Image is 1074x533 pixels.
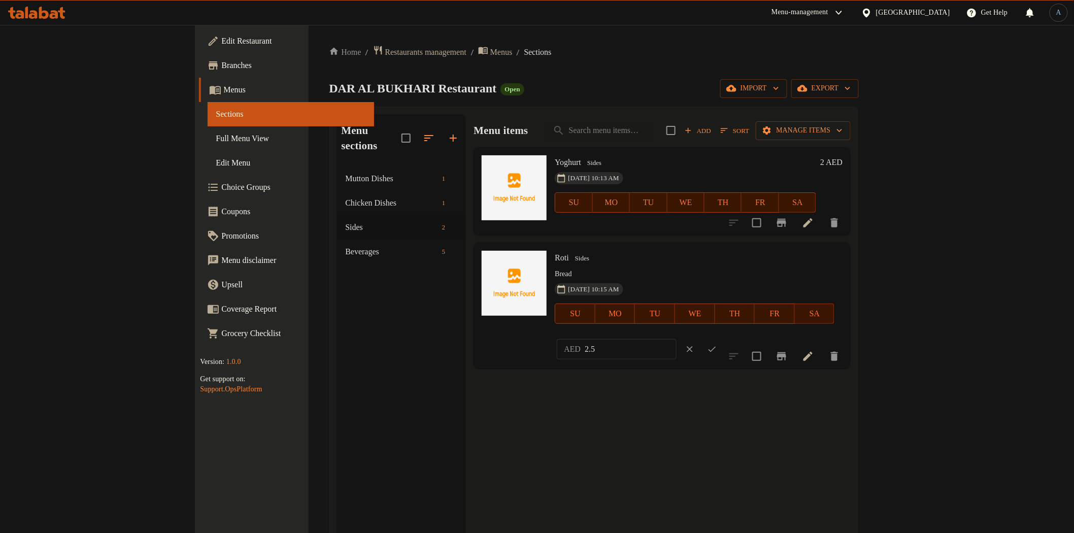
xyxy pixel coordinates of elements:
[438,223,450,232] span: 2
[221,206,366,218] span: Coupons
[199,224,374,248] a: Promotions
[221,279,366,291] span: Upsell
[438,247,450,257] span: 5
[583,157,606,169] div: Sides
[199,297,374,321] a: Coverage Report
[199,321,374,346] a: Grocery Checklist
[221,254,366,266] span: Menu disclaimer
[746,346,767,367] span: Select to update
[571,253,593,265] div: Sides
[221,59,366,72] span: Branches
[438,197,450,209] div: items
[337,191,465,215] div: Chicken Dishes1
[500,85,524,93] span: Open
[500,83,524,95] div: Open
[524,46,551,58] span: Sections
[200,375,245,383] span: Get support on:
[385,46,466,58] span: Restaurants management
[345,246,438,258] span: Beverages
[682,123,714,139] span: Add item
[704,192,742,213] button: TH
[438,221,450,234] div: items
[199,273,374,297] a: Upsell
[755,304,795,324] button: FR
[223,84,366,96] span: Menus
[769,344,794,369] button: Branch-specific-item
[802,350,814,362] a: Edit menu item
[482,155,547,220] img: Yoghurt
[208,151,374,175] a: Edit Menu
[759,307,791,321] span: FR
[555,304,595,324] button: SU
[337,162,465,268] nav: Menu sections
[555,268,834,281] p: Bread
[395,127,417,149] span: Select all sections
[559,307,591,321] span: SU
[516,46,520,58] li: /
[795,304,835,324] button: SA
[564,285,623,294] span: [DATE] 10:15 AM
[199,175,374,199] a: Choice Groups
[799,82,851,95] span: export
[597,195,626,210] span: MO
[208,102,374,126] a: Sections
[555,158,581,166] span: Yoghurt
[559,195,588,210] span: SU
[337,215,465,240] div: Sides2
[221,35,366,47] span: Edit Restaurant
[555,192,592,213] button: SU
[200,385,262,393] a: Support.OpsPlatform
[545,122,654,140] input: search
[478,45,513,59] a: Menus
[345,221,438,234] span: Sides
[822,211,847,235] button: delete
[719,307,751,321] span: TH
[438,246,450,258] div: items
[337,240,465,264] div: Beverages5
[876,7,950,18] div: [GEOGRAPHIC_DATA]
[216,157,366,169] span: Edit Menu
[799,307,831,321] span: SA
[571,253,593,264] span: Sides
[720,79,787,98] button: import
[329,82,496,95] span: DAR AL BUKHARI Restaurant
[675,304,715,324] button: WE
[679,307,711,321] span: WE
[718,123,752,139] button: Sort
[226,358,241,365] span: 1.0.0
[715,304,755,324] button: TH
[746,212,767,234] span: Select to update
[822,344,847,369] button: delete
[709,195,737,210] span: TH
[337,166,465,191] div: Mutton Dishes1
[221,303,366,315] span: Coverage Report
[474,123,528,138] h2: Menu items
[684,125,712,137] span: Add
[635,304,675,324] button: TU
[630,192,667,213] button: TU
[438,174,450,184] span: 1
[679,338,701,360] button: clear
[438,198,450,208] span: 1
[585,339,676,359] input: Please enter price
[682,123,714,139] button: Add
[199,248,374,273] a: Menu disclaimer
[373,45,466,59] a: Restaurants management
[564,174,623,183] span: [DATE] 10:13 AM
[345,173,438,185] span: Mutton Dishes
[701,338,723,360] button: ok
[783,195,812,210] span: SA
[756,121,851,140] button: Manage items
[742,192,779,213] button: FR
[721,125,749,137] span: Sort
[599,307,631,321] span: MO
[200,358,224,365] span: Version:
[199,199,374,224] a: Coupons
[199,78,374,102] a: Menus
[714,123,756,139] span: Sort items
[639,307,671,321] span: TU
[221,327,366,340] span: Grocery Checklist
[791,79,859,98] button: export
